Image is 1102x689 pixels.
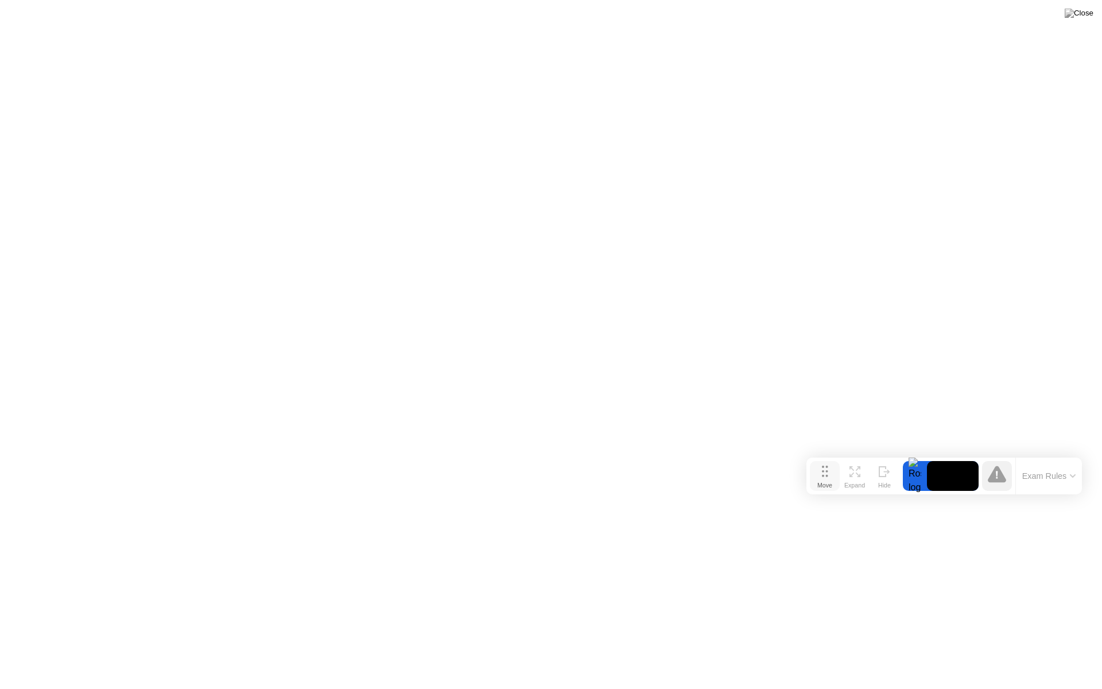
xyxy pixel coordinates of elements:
[810,461,840,491] button: Move
[878,482,891,489] div: Hide
[1019,471,1080,481] button: Exam Rules
[840,461,870,491] button: Expand
[870,461,899,491] button: Hide
[817,482,832,489] div: Move
[844,482,865,489] div: Expand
